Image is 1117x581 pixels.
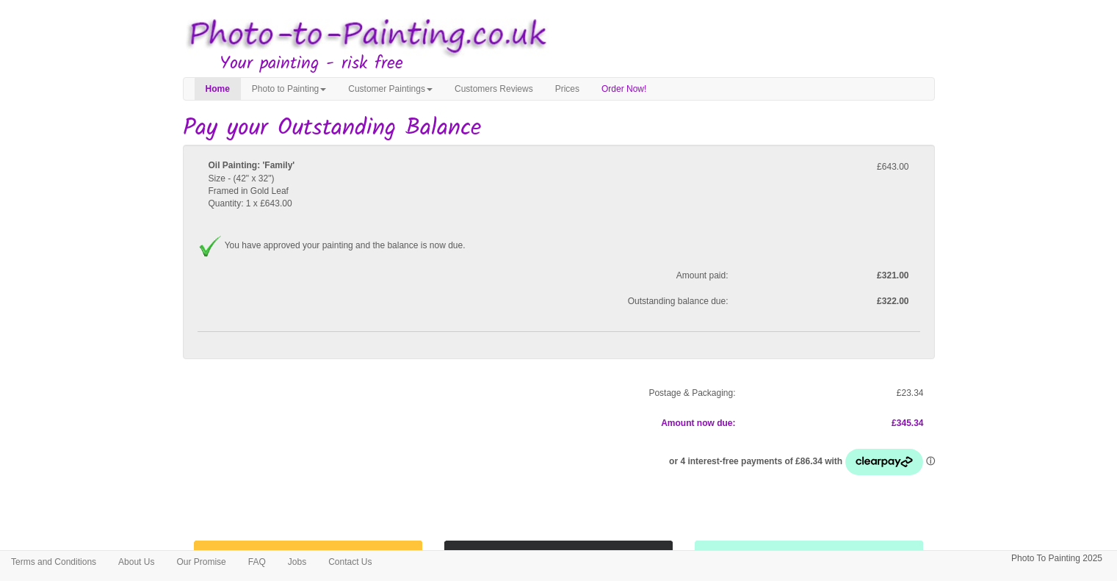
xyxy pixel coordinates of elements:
[220,54,935,73] h3: Your painting - risk free
[241,78,337,100] a: Photo to Painting
[198,159,740,223] div: Size - (42" x 32") Framed in Gold Leaf Quantity: 1 x £643.00
[198,235,223,257] img: Approved
[590,78,657,100] a: Order Now!
[444,541,673,578] img: Pay with Credit/Debit card
[107,551,165,573] a: About Us
[444,78,544,100] a: Customers Reviews
[669,456,845,466] span: or 4 interest-free payments of £86.34 with
[277,551,317,573] a: Jobs
[926,456,935,466] a: Information - Opens a dialog
[337,78,444,100] a: Customer Paintings
[198,270,740,307] span: Amount paid: Outstanding balance due:
[237,551,277,573] a: FAQ
[194,386,736,401] p: Postage & Packaging:
[751,159,909,175] p: £643.00
[317,551,383,573] a: Contact Us
[1011,551,1102,566] p: Photo To Painting 2025
[225,240,466,250] span: You have approved your painting and the balance is now due.
[758,416,924,431] p: £345.34
[194,541,422,578] img: Pay with PayPal
[194,416,736,431] p: Amount now due:
[165,551,236,573] a: Our Promise
[544,78,590,100] a: Prices
[695,541,923,578] img: Pay with clearpay
[176,7,552,64] img: Photo to Painting
[740,270,920,307] label: £321.00 £322.00
[209,160,295,170] b: Oil Painting: 'Family'
[758,386,924,401] p: £23.34
[195,78,241,100] a: Home
[183,115,935,141] h1: Pay your Outstanding Balance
